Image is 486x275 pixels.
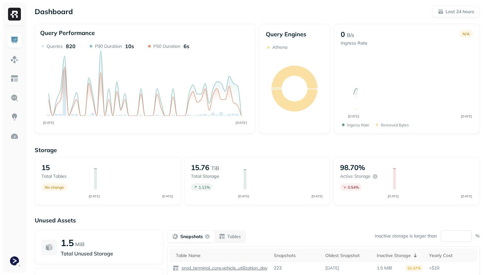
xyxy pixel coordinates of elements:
[325,265,339,271] p: [DATE]
[348,185,359,190] p: 0.54 %
[45,185,64,190] p: No change
[10,132,19,141] img: Optimization
[61,237,74,248] p: 1.5
[238,194,249,198] tspan: [DATE]
[432,6,480,17] button: Last 24 hours
[340,173,371,179] p: Active storage
[475,233,480,239] p: %
[461,114,472,118] tspan: [DATE]
[375,233,437,239] p: Inactive storage is larger than
[43,121,54,125] tspan: [DATE]
[272,86,282,91] text: 100%
[176,253,267,259] div: Table Name
[10,74,19,83] img: Asset Explorer
[227,234,241,240] p: Tables
[162,194,173,198] tspan: [DATE]
[8,8,21,21] img: Ryft
[377,265,392,271] p: 1.5 MiB
[180,265,267,271] p: prod_terminal_core.vehicle_utilization_day
[173,265,179,271] img: table
[341,30,345,39] p: 0
[429,265,474,271] p: <$10
[47,43,63,49] p: Queries
[153,43,180,49] p: P50 Duration
[66,43,76,49] p: 820
[199,185,210,190] p: 1.11 %
[191,163,209,172] p: 15.76
[341,40,367,46] p: Ingress Rate
[274,253,319,259] div: Snapshots
[179,265,267,271] a: prod_terminal_core.vehicle_utilization_day
[340,163,365,172] p: 98.70%
[347,123,369,127] p: Ingress Rate
[35,146,480,154] p: Storage
[446,9,474,15] p: Last 24 hours
[191,173,237,179] p: Total storage
[41,163,50,172] p: 15
[10,55,19,64] img: Assets
[35,7,73,16] p: Dashboard
[184,43,189,49] p: 6s
[381,123,409,127] p: Removed bytes
[311,194,323,198] tspan: [DATE]
[35,217,480,224] p: Unused Assets
[180,234,203,240] p: Snapshots
[325,253,370,259] div: Oldest Snapshot
[211,164,219,172] p: TiB
[10,113,19,121] img: Insights
[61,250,157,257] p: Total Unused Storage
[95,43,122,49] p: P90 Duration
[89,194,100,198] tspan: [DATE]
[10,256,19,265] img: Terminal
[429,253,474,259] div: Yearly Cost
[387,194,399,198] tspan: [DATE]
[377,253,411,259] p: Inactive Storage
[461,194,472,198] tspan: [DATE]
[10,94,19,102] img: Query Explorer
[10,36,19,44] img: Dashboard
[272,44,287,50] p: Athena
[274,265,282,271] p: 223
[266,30,323,38] p: Query Engines
[40,29,95,37] p: Query Performance
[125,43,134,49] p: 10s
[347,31,354,39] p: B/s
[463,31,470,36] p: N/A
[405,265,423,271] p: 32.47%
[236,121,247,125] tspan: [DATE]
[75,240,85,248] p: MiB
[41,173,88,179] p: Total tables
[348,114,359,118] tspan: [DATE]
